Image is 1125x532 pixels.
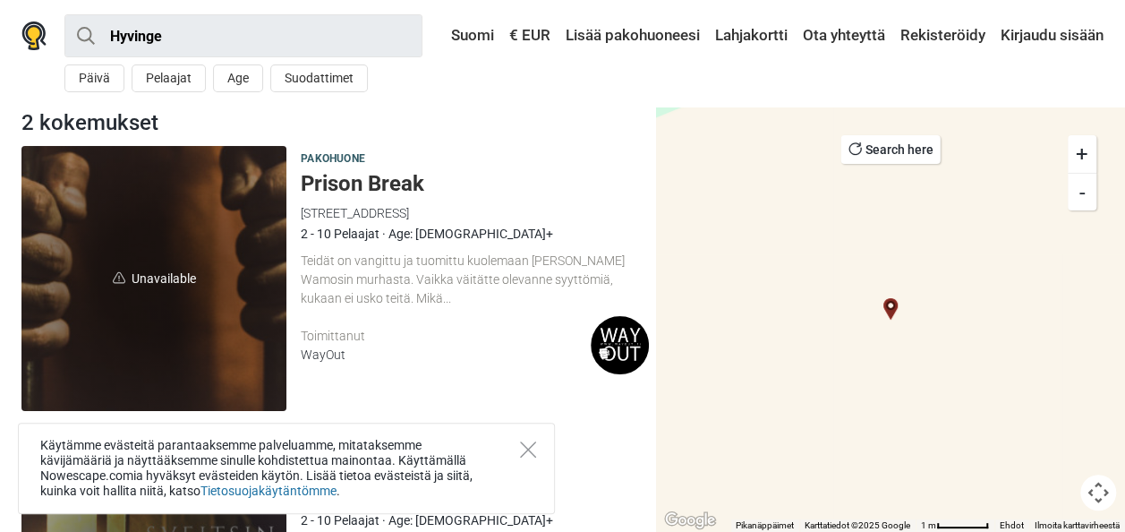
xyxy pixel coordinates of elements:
a: Ota yhteyttä [798,20,890,52]
div: Toimittanut [301,327,591,346]
img: WayOut [591,316,649,374]
button: Search here [841,135,941,164]
a: Avaa tämä alue Google Mapsissa (avautuu uuteen ikkunaan) [661,509,720,532]
button: Kartan asteikko: 1 m / 55 pikseliä [916,519,994,532]
img: unavailable [113,271,125,284]
div: Teidät on vangittu ja tuomittu kuolemaan [PERSON_NAME] Wamosin murhasta. Vaikka väitätte olevanne... [301,252,649,307]
a: Lahjakortti [711,20,792,52]
button: Suodattimet [270,64,368,92]
a: Rekisteröidy [896,20,990,52]
button: Pelaajat [132,64,206,92]
div: [STREET_ADDRESS] [301,203,649,223]
div: 2 - 10 Pelaajat · Age: [DEMOGRAPHIC_DATA]+ [301,511,649,530]
a: Lisää pakohuoneesi [561,20,704,52]
img: Google [661,509,720,532]
a: € EUR [505,20,555,52]
a: Tietosuojakäytäntömme [200,484,337,498]
button: - [1068,173,1096,210]
h5: Prison Break [301,171,649,197]
img: Nowescape logo [21,21,47,50]
button: Kartan kamerasäätimet [1080,475,1116,511]
div: 2 - 10 Pelaajat · Age: [DEMOGRAPHIC_DATA]+ [301,224,649,244]
div: WayOut [301,346,591,365]
div: Käytämme evästeitä parantaaksemme palveluamme, mitataksemme kävijämääriä ja näyttääksemme sinulle... [18,423,555,514]
span: Karttatiedot ©2025 Google [805,520,910,530]
a: Suomi [434,20,499,52]
a: unavailableUnavailable Prison Break [21,146,286,411]
span: Unavailable [21,146,286,411]
input: kokeile “London” [64,14,422,57]
button: Age [213,64,263,92]
span: Pakohuone [301,150,365,169]
a: Kirjaudu sisään [996,20,1104,52]
span: 1 m [921,520,936,530]
button: Close [520,442,536,458]
button: Päivä [64,64,124,92]
a: Ehdot (avautuu uudelle välilehdelle) [1000,520,1024,530]
img: Suomi [439,30,451,42]
div: 2 kokemukset [14,107,656,139]
a: Ilmoita karttavirheestä [1035,520,1120,530]
button: Pikanäppäimet [736,519,794,532]
div: Prison Break [880,298,901,320]
button: + [1068,135,1096,173]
